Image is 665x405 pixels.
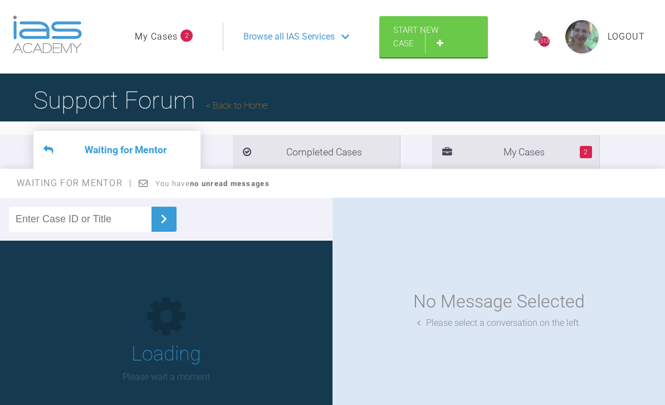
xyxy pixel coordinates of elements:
[33,131,201,169] li: Waiting for Mentor
[9,207,151,232] input: Enter Case ID or Title
[417,316,581,330] div: Please select a conversation on the left.
[580,146,592,158] span: 2
[206,100,267,111] a: Back to Home
[17,178,132,188] span: Waiting for Mentor
[190,179,270,188] strong: no unread messages
[565,20,599,53] img: profile.png
[131,338,201,370] h1: Loading
[13,16,82,53] img: logo-light.3e3ef733.png
[393,25,438,48] span: Start New Case
[233,135,400,169] li: Completed Cases
[33,81,267,120] h1: Support Forum
[135,30,178,44] a: My Cases
[608,30,645,44] a: Logout
[155,210,173,228] img: chevronRight.28bd32b0.svg
[123,370,210,384] p: Please wait a moment
[379,16,488,57] a: Start New Case
[539,36,550,47] div: 513
[180,30,193,42] span: 2
[155,179,270,188] span: You have
[413,287,585,316] div: No Message Selected
[432,135,599,169] li: My Cases
[243,30,335,44] span: Browse all IAS Services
